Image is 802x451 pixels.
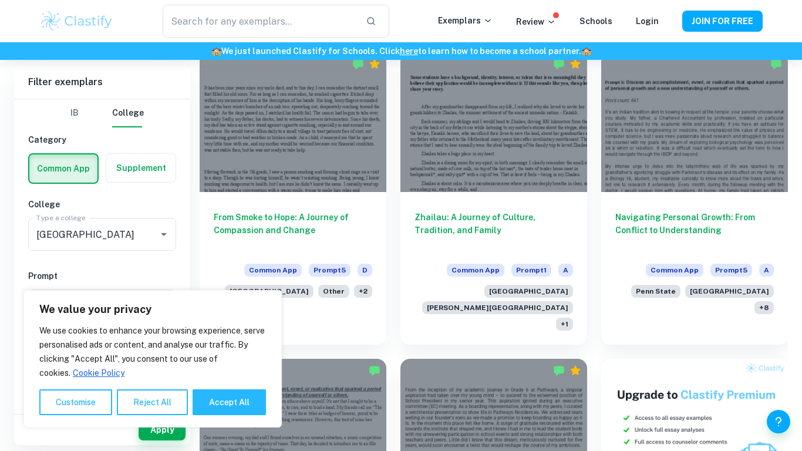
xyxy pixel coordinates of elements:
[318,285,349,298] span: Other
[352,58,364,70] img: Marked
[570,58,581,70] div: Premium
[759,264,774,277] span: A
[309,264,351,277] span: Prompt 5
[117,389,188,415] button: Reject All
[631,285,680,298] span: Penn State
[60,99,89,127] button: IB
[28,270,176,282] h6: Prompt
[636,16,659,26] a: Login
[438,14,493,27] p: Exemplars
[244,264,302,277] span: Common App
[28,198,176,211] h6: College
[579,16,612,26] a: Schools
[646,264,703,277] span: Common App
[754,301,774,314] span: + 8
[615,211,774,250] h6: Navigating Personal Growth: From Conflict to Understanding
[214,211,372,250] h6: From Smoke to Hope: A Journey of Compassion and Change
[29,154,97,183] button: Common App
[710,264,752,277] span: Prompt 5
[422,301,573,314] span: [PERSON_NAME][GEOGRAPHIC_DATA]
[400,52,587,345] a: Zhailau: A Journey of Culture, Tradition, and FamilyCommon AppPrompt1A[GEOGRAPHIC_DATA][PERSON_NA...
[556,318,573,331] span: + 1
[415,211,573,250] h6: Zhailau: A Journey of Culture, Tradition, and Family
[112,99,144,127] button: College
[369,58,380,70] div: Premium
[23,290,282,428] div: We value your privacy
[570,365,581,376] div: Premium
[685,285,774,298] span: [GEOGRAPHIC_DATA]
[106,154,176,182] button: Supplement
[516,15,556,28] p: Review
[60,99,144,127] div: Filter type choice
[2,45,800,58] h6: We just launched Clastify for Schools. Click to learn how to become a school partner.
[200,52,386,345] a: From Smoke to Hope: A Journey of Compassion and ChangeCommon AppPrompt5D[GEOGRAPHIC_DATA]Other+2
[447,264,504,277] span: Common App
[39,324,266,380] p: We use cookies to enhance your browsing experience, serve personalised ads or content, and analys...
[511,264,551,277] span: Prompt 1
[767,410,790,433] button: Help and Feedback
[36,213,85,223] label: Type a college
[28,133,176,146] h6: Category
[211,46,221,56] span: 🏫
[369,365,380,376] img: Marked
[39,9,114,33] img: Clastify logo
[770,58,782,70] img: Marked
[14,66,190,99] h6: Filter exemplars
[163,5,356,38] input: Search for any exemplars...
[400,46,418,56] a: here
[581,46,591,56] span: 🏫
[682,11,763,32] button: JOIN FOR FREE
[358,264,372,277] span: D
[193,389,266,415] button: Accept All
[225,285,314,298] span: [GEOGRAPHIC_DATA]
[39,302,266,317] p: We value your privacy
[601,52,788,345] a: Navigating Personal Growth: From Conflict to UnderstandingCommon AppPrompt5APenn State[GEOGRAPHIC...
[39,389,112,415] button: Customise
[72,368,125,378] a: Cookie Policy
[484,285,573,298] span: [GEOGRAPHIC_DATA]
[553,58,565,70] img: Marked
[139,419,186,440] button: Apply
[354,285,372,298] span: + 2
[156,226,172,243] button: Open
[553,365,565,376] img: Marked
[558,264,573,277] span: A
